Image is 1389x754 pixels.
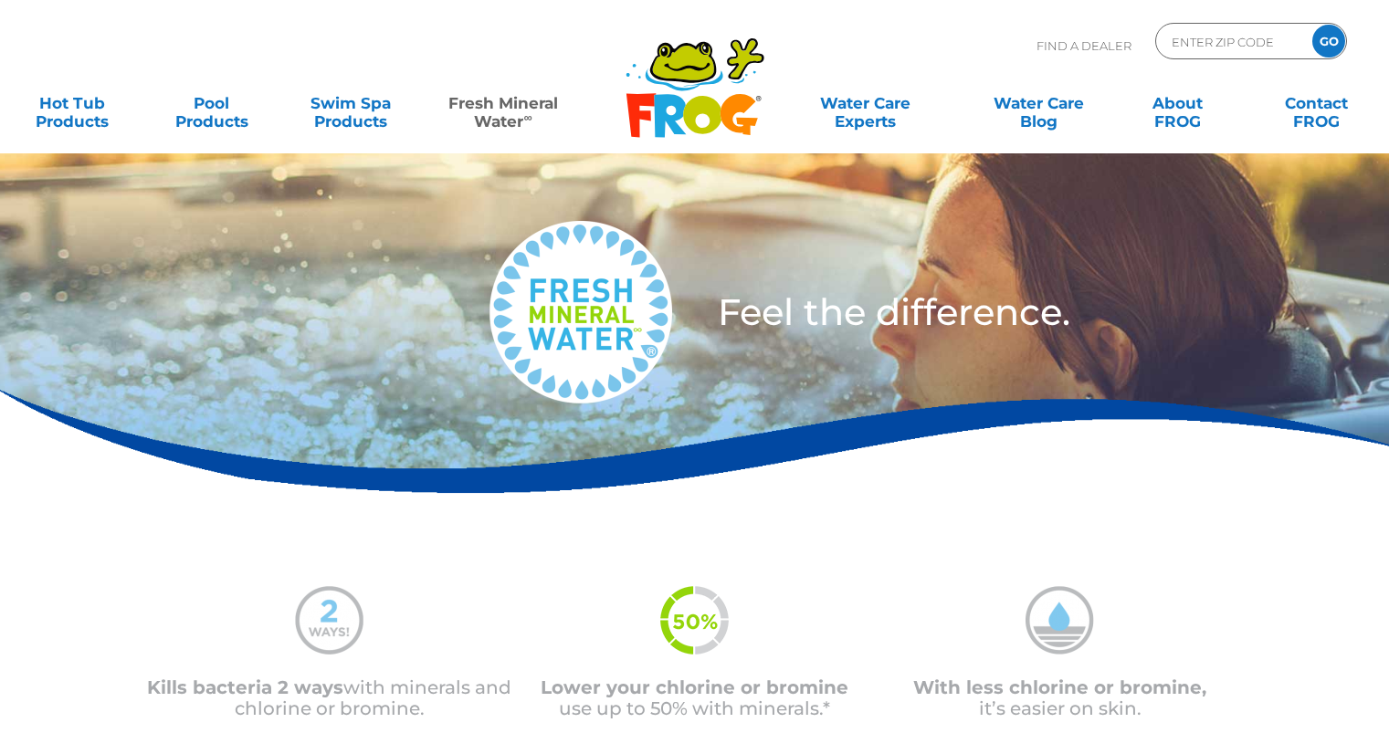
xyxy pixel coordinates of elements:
[878,677,1243,719] p: it’s easier on skin.
[1036,23,1131,68] p: Find A Dealer
[984,85,1092,121] a: Water CareBlog
[295,586,363,655] img: mineral-water-2-ways
[523,110,531,124] sup: ∞
[18,85,126,121] a: Hot TubProducts
[489,221,672,403] img: fresh-mineral-water-logo-medium
[1170,28,1293,55] input: Zip Code Form
[436,85,571,121] a: Fresh MineralWater∞
[777,85,953,121] a: Water CareExperts
[718,294,1274,330] h3: Feel the difference.
[1026,586,1094,655] img: mineral-water-less-chlorine
[512,677,878,719] p: use up to 50% with minerals.*
[297,85,405,121] a: Swim SpaProducts
[147,676,343,698] span: Kills bacteria 2 ways
[1312,25,1345,58] input: GO
[913,676,1206,698] span: With less chlorine or bromine,
[147,677,512,719] p: with minerals and chlorine or bromine.
[541,676,848,698] span: Lower your chlorine or bromine
[660,586,729,655] img: fmw-50percent-icon
[1263,85,1371,121] a: ContactFROG
[157,85,265,121] a: PoolProducts
[1123,85,1231,121] a: AboutFROG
